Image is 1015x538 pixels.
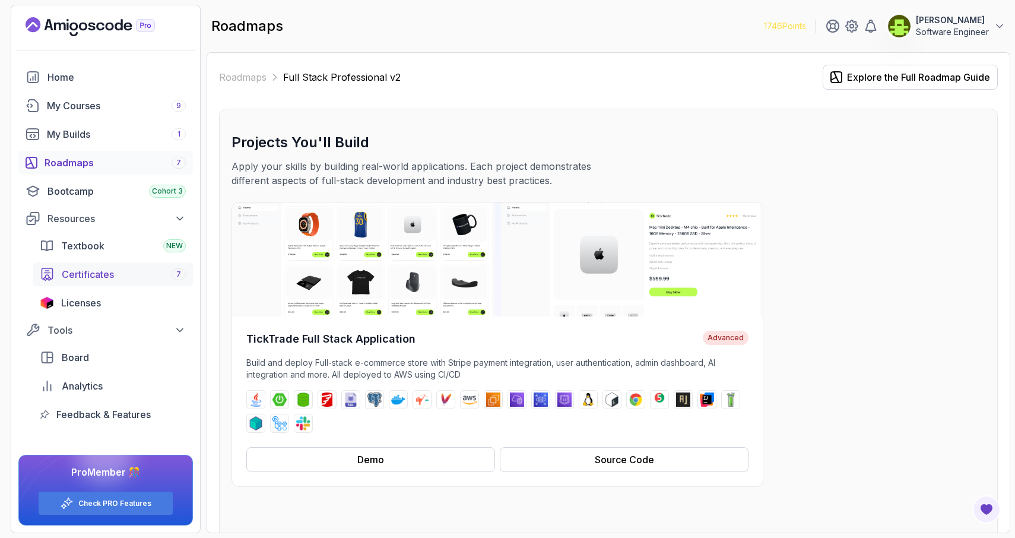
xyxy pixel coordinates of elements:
[26,17,182,36] a: Landing page
[18,94,193,118] a: courses
[344,393,358,407] img: sql logo
[47,211,186,226] div: Resources
[916,26,989,38] p: Software Engineer
[18,151,193,175] a: roadmaps
[176,101,181,110] span: 9
[510,393,524,407] img: vpc logo
[47,99,186,113] div: My Courses
[249,393,263,407] img: java logo
[176,270,181,279] span: 7
[40,297,54,309] img: jetbrains icon
[272,393,287,407] img: spring-boot logo
[557,393,572,407] img: route53 logo
[847,70,990,84] div: Explore the Full Roadmap Guide
[246,331,415,347] h4: TickTrade Full Stack Application
[176,158,181,167] span: 7
[439,393,453,407] img: maven logo
[972,495,1001,524] button: Open Feedback Button
[18,122,193,146] a: builds
[415,393,429,407] img: jib logo
[724,393,738,407] img: mockito logo
[823,65,998,90] button: Explore the Full Roadmap Guide
[33,403,193,426] a: feedback
[367,393,382,407] img: postgres logo
[62,267,114,281] span: Certificates
[18,208,193,229] button: Resources
[231,133,985,152] h3: Projects You'll Build
[888,15,911,37] img: user profile image
[211,17,283,36] h2: roadmaps
[61,239,104,253] span: Textbook
[296,393,310,407] img: spring-data-jpa logo
[33,374,193,398] a: analytics
[18,179,193,203] a: bootcamp
[62,379,103,393] span: Analytics
[78,499,151,508] a: Check PRO Features
[629,393,643,407] img: chrome logo
[246,357,748,381] p: Build and deploy Full-stack e-commerce store with Stripe payment integration, user authentication...
[500,447,748,472] button: Source Code
[33,234,193,258] a: textbook
[462,393,477,407] img: aws logo
[47,127,186,141] div: My Builds
[676,393,690,407] img: assertj logo
[486,393,500,407] img: ec2 logo
[231,159,630,188] p: Apply your skills by building real-world applications. Each project demonstrates different aspect...
[249,416,263,431] img: testcontainers logo
[283,70,401,84] p: Full Stack Professional v2
[296,416,310,431] img: slack logo
[391,393,405,407] img: docker logo
[38,491,173,515] button: Check PRO Features
[47,323,186,337] div: Tools
[47,184,186,198] div: Bootcamp
[272,416,287,431] img: github-actions logo
[652,393,667,407] img: junit logo
[764,20,806,32] p: 1746 Points
[534,393,548,407] img: rds logo
[33,346,193,369] a: board
[18,65,193,89] a: home
[887,14,1006,38] button: user profile image[PERSON_NAME]Software Engineer
[219,70,267,84] a: Roadmaps
[595,452,654,467] div: Source Code
[581,393,595,407] img: linux logo
[177,129,180,139] span: 1
[45,156,186,170] div: Roadmaps
[62,350,89,365] span: Board
[700,393,714,407] img: intellij logo
[246,447,495,472] button: Demo
[232,202,763,317] img: TickTrade Full Stack Application
[357,452,384,467] div: Demo
[605,393,619,407] img: bash logo
[56,407,151,422] span: Feedback & Features
[320,393,334,407] img: flyway logo
[61,296,101,310] span: Licenses
[47,70,186,84] div: Home
[916,14,989,26] p: [PERSON_NAME]
[166,241,183,251] span: NEW
[18,319,193,341] button: Tools
[33,291,193,315] a: licenses
[33,262,193,286] a: certificates
[152,186,183,196] span: Cohort 3
[703,331,748,345] span: Advanced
